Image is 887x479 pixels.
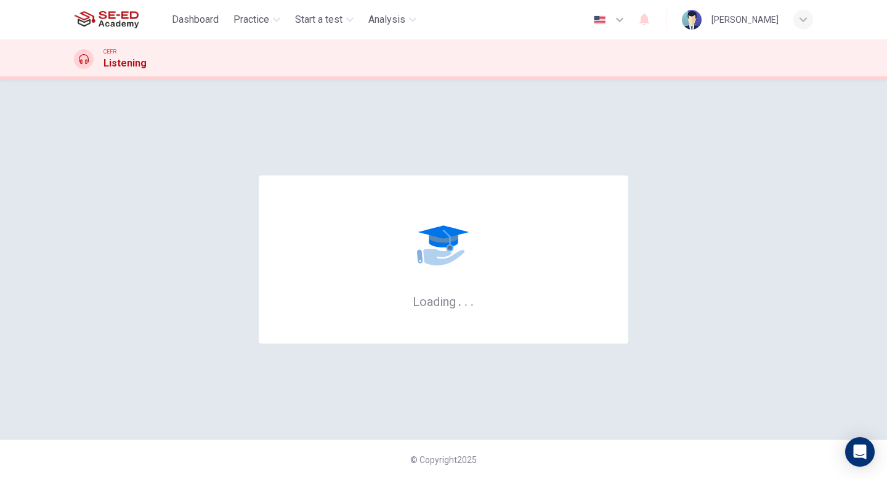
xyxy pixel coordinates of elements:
[470,290,474,310] h6: .
[410,455,477,465] span: © Copyright 2025
[103,56,147,71] h1: Listening
[711,12,779,27] div: [PERSON_NAME]
[458,290,462,310] h6: .
[74,7,167,32] a: SE-ED Academy logo
[167,9,224,31] button: Dashboard
[172,12,219,27] span: Dashboard
[413,293,474,309] h6: Loading
[74,7,139,32] img: SE-ED Academy logo
[233,12,269,27] span: Practice
[295,12,342,27] span: Start a test
[290,9,358,31] button: Start a test
[592,15,607,25] img: en
[368,12,405,27] span: Analysis
[845,437,875,467] div: Open Intercom Messenger
[103,47,116,56] span: CEFR
[229,9,285,31] button: Practice
[464,290,468,310] h6: .
[363,9,421,31] button: Analysis
[682,10,702,30] img: Profile picture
